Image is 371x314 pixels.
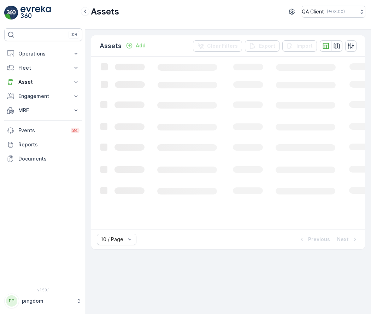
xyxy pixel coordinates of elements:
[308,236,330,243] p: Previous
[18,107,68,114] p: MRF
[6,295,17,307] div: PP
[245,40,279,52] button: Export
[72,128,78,133] p: 34
[18,141,79,148] p: Reports
[327,9,345,14] p: ( +03:00 )
[4,293,82,308] button: PPpingdom
[4,75,82,89] button: Asset
[22,297,72,304] p: pingdom
[282,40,317,52] button: Import
[100,41,122,51] p: Assets
[4,288,82,292] span: v 1.50.1
[302,8,324,15] p: QA Client
[20,6,51,20] img: logo_light-DOdMpM7g.png
[302,6,365,18] button: QA Client(+03:00)
[18,127,66,134] p: Events
[70,32,77,37] p: ⌘B
[4,152,82,166] a: Documents
[18,78,68,86] p: Asset
[193,40,242,52] button: Clear Filters
[18,155,79,162] p: Documents
[136,42,146,49] p: Add
[4,89,82,103] button: Engagement
[4,6,18,20] img: logo
[259,42,275,50] p: Export
[91,6,119,17] p: Assets
[296,42,313,50] p: Import
[207,42,238,50] p: Clear Filters
[18,50,68,57] p: Operations
[4,61,82,75] button: Fleet
[4,47,82,61] button: Operations
[123,41,148,50] button: Add
[18,64,68,71] p: Fleet
[4,123,82,138] a: Events34
[4,138,82,152] a: Reports
[337,236,349,243] p: Next
[298,235,331,244] button: Previous
[336,235,359,244] button: Next
[18,93,68,100] p: Engagement
[4,103,82,117] button: MRF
